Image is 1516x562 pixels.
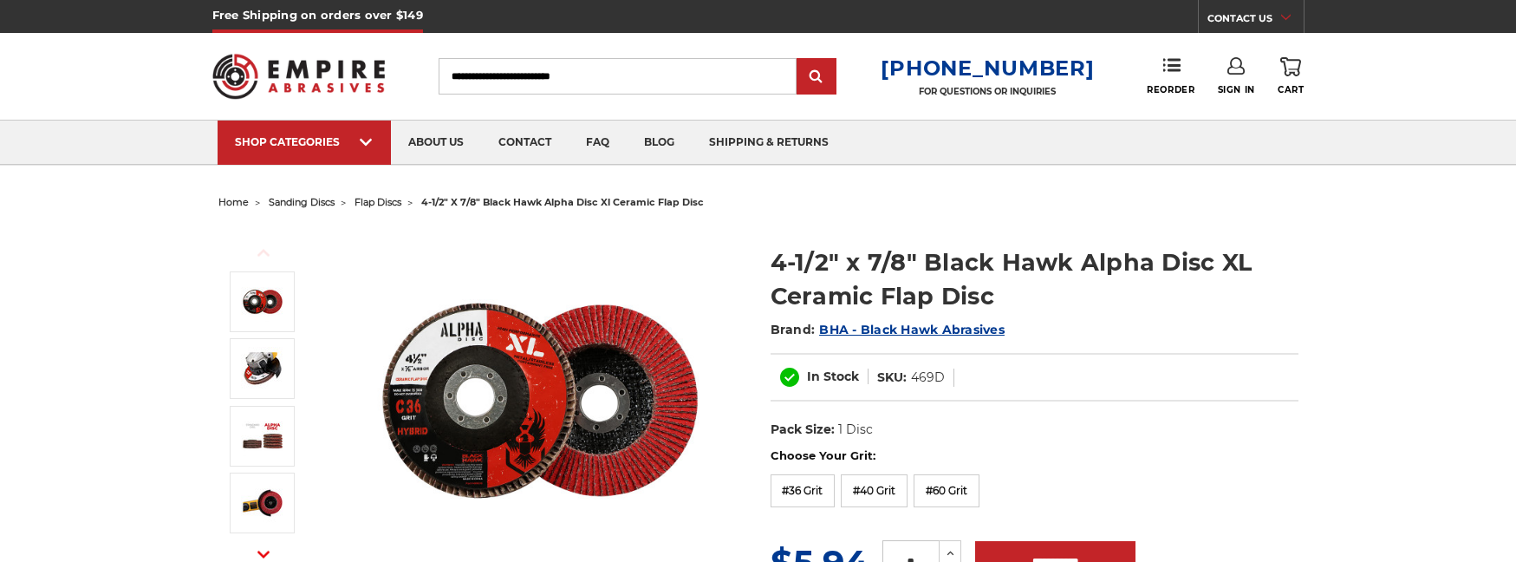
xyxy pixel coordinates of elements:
[241,347,284,390] img: Alpha disc angle grinder
[481,121,569,165] a: contact
[771,245,1298,313] h1: 4-1/2" x 7/8" Black Hawk Alpha Disc XL Ceramic Flap Disc
[243,234,284,271] button: Previous
[1218,84,1255,95] span: Sign In
[877,369,907,387] dt: SKU:
[1147,84,1194,95] span: Reorder
[391,121,481,165] a: about us
[218,196,249,208] a: home
[269,196,335,208] a: sanding discs
[1207,9,1304,33] a: CONTACT US
[881,86,1094,97] p: FOR QUESTIONS OR INQUIRIES
[627,121,692,165] a: blog
[881,56,1094,81] a: [PHONE_NUMBER]
[355,196,401,208] a: flap discs
[692,121,846,165] a: shipping & returns
[819,322,1005,337] a: BHA - Black Hawk Abrasives
[799,60,834,95] input: Submit
[838,421,873,439] dd: 1 Disc
[241,280,284,323] img: 4.5" BHA Alpha Disc
[771,322,816,337] span: Brand:
[1147,57,1194,95] a: Reorder
[911,369,945,387] dd: 469D
[771,448,1298,465] label: Choose Your Grit:
[241,415,284,458] img: 4-1/2" x 7/8" Black Hawk Alpha Disc XL Ceramic Flap Disc
[421,196,704,208] span: 4-1/2" x 7/8" black hawk alpha disc xl ceramic flap disc
[1278,57,1304,95] a: Cart
[771,421,835,439] dt: Pack Size:
[241,481,284,525] img: ceramic flap disc angle grinder
[235,135,374,148] div: SHOP CATEGORIES
[1278,84,1304,95] span: Cart
[212,42,386,110] img: Empire Abrasives
[569,121,627,165] a: faq
[807,369,859,384] span: In Stock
